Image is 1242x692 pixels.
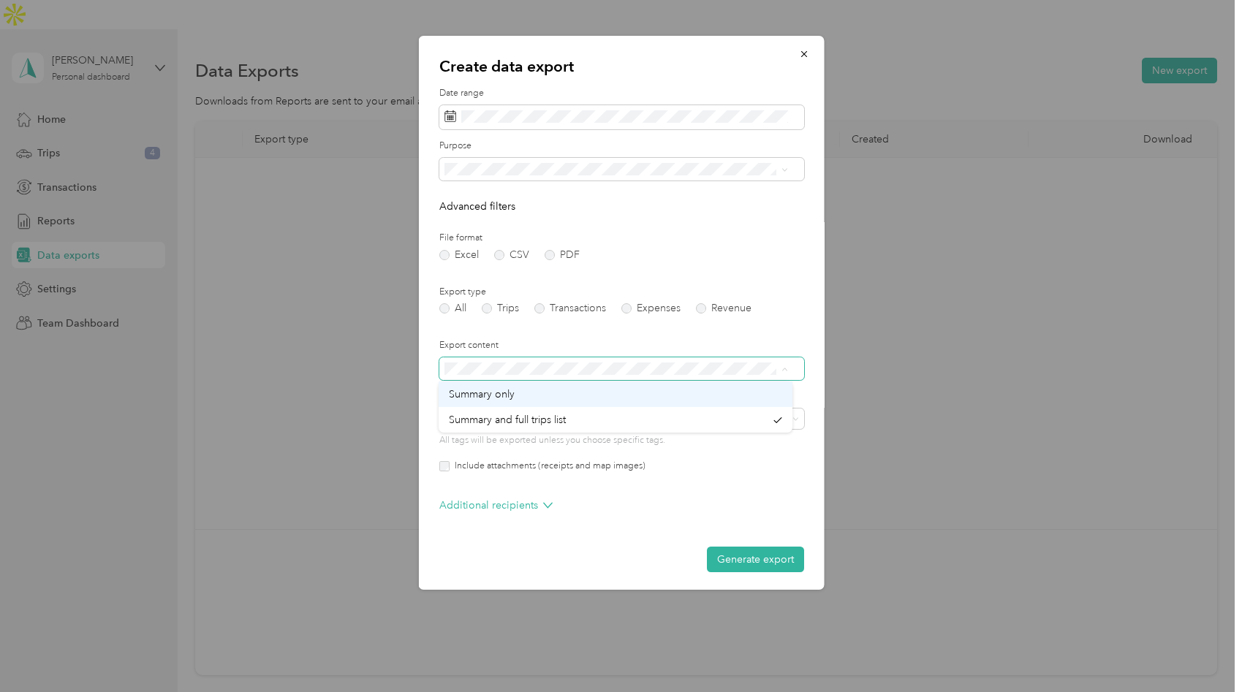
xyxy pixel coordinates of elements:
label: File format [439,232,803,245]
label: Date range [439,87,803,100]
iframe: Everlance-gr Chat Button Frame [1160,610,1242,692]
span: Summary only [449,388,515,400]
label: Trips [481,303,518,313]
p: Advanced filters [439,199,803,214]
p: All tags will be exported unless you choose specific tags. [439,434,803,447]
label: Export type [439,286,803,299]
label: CSV [493,250,529,260]
label: Excel [439,250,478,260]
label: Revenue [695,303,751,313]
label: Include attachments (receipts and map images) [449,460,645,473]
label: Transactions [534,303,605,313]
label: Expenses [621,303,680,313]
label: PDF [544,250,579,260]
p: Create data export [439,56,803,77]
p: Additional recipients [439,498,552,513]
label: Export content [439,339,803,352]
label: All [439,303,466,313]
span: Summary and full trips list [449,414,566,426]
button: Generate export [706,547,803,572]
label: Purpose [439,140,803,153]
